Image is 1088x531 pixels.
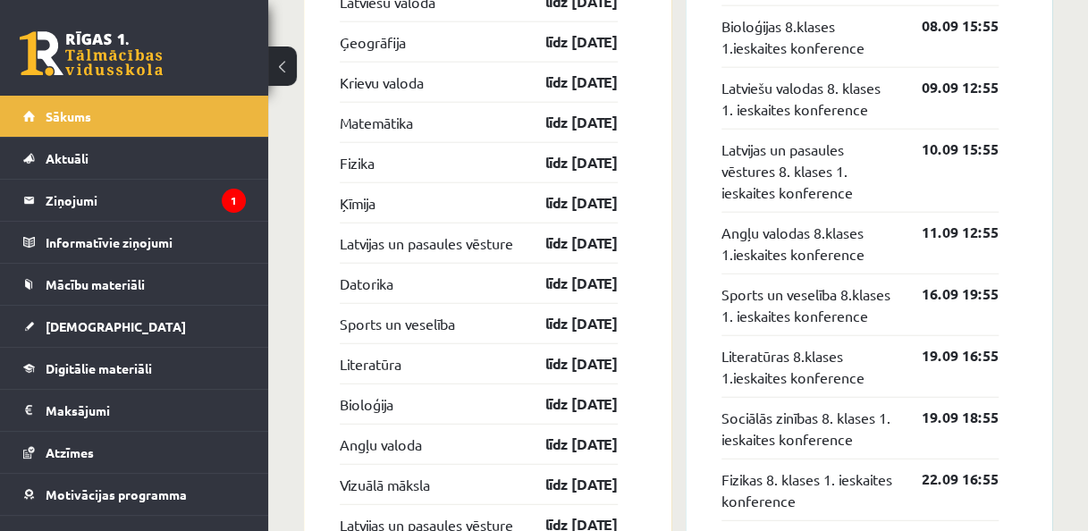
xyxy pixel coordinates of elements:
a: līdz [DATE] [514,192,618,214]
a: Vizuālā māksla [340,474,430,495]
a: līdz [DATE] [514,112,618,133]
a: Angļu valodas 8.klases 1.ieskaites konference [721,222,896,265]
a: Sports un veselība [340,313,455,334]
a: Aktuāli [23,138,246,179]
a: līdz [DATE] [514,31,618,53]
a: Literatūras 8.klases 1.ieskaites konference [721,345,896,388]
a: Maksājumi [23,390,246,431]
i: 1 [222,189,246,213]
a: Angļu valoda [340,434,422,455]
a: Latvijas un pasaules vēstures 8. klases 1. ieskaites konference [721,139,896,203]
a: līdz [DATE] [514,353,618,375]
legend: Informatīvie ziņojumi [46,222,246,263]
a: Bioloģijas 8.klases 1.ieskaites konference [721,15,896,58]
a: Fizika [340,152,375,173]
a: Mācību materiāli [23,264,246,305]
a: Bioloģija [340,393,393,415]
span: Digitālie materiāli [46,360,152,376]
a: Matemātika [340,112,413,133]
a: 19.09 18:55 [895,407,999,428]
a: Atzīmes [23,432,246,473]
a: 10.09 15:55 [895,139,999,160]
a: līdz [DATE] [514,152,618,173]
a: līdz [DATE] [514,393,618,415]
span: Atzīmes [46,444,94,460]
a: Latviešu valodas 8. klases 1. ieskaites konference [721,77,896,120]
a: Latvijas un pasaules vēsture [340,232,513,254]
a: līdz [DATE] [514,313,618,334]
a: 22.09 16:55 [895,468,999,490]
a: Informatīvie ziņojumi [23,222,246,263]
a: Krievu valoda [340,72,424,93]
span: [DEMOGRAPHIC_DATA] [46,318,186,334]
a: 11.09 12:55 [895,222,999,243]
a: Datorika [340,273,393,294]
legend: Maksājumi [46,390,246,431]
a: līdz [DATE] [514,474,618,495]
a: 16.09 19:55 [895,283,999,305]
a: Motivācijas programma [23,474,246,515]
a: 08.09 15:55 [895,15,999,37]
a: 19.09 16:55 [895,345,999,367]
a: Literatūra [340,353,401,375]
span: Sākums [46,108,91,124]
a: Digitālie materiāli [23,348,246,389]
span: Motivācijas programma [46,486,187,502]
a: līdz [DATE] [514,72,618,93]
a: Sociālās zinības 8. klases 1. ieskaites konference [721,407,896,450]
a: līdz [DATE] [514,232,618,254]
a: Ziņojumi1 [23,180,246,221]
a: Ķīmija [340,192,375,214]
a: Ģeogrāfija [340,31,406,53]
legend: Ziņojumi [46,180,246,221]
a: līdz [DATE] [514,273,618,294]
a: līdz [DATE] [514,434,618,455]
a: 09.09 12:55 [895,77,999,98]
a: Sports un veselība 8.klases 1. ieskaites konference [721,283,896,326]
a: [DEMOGRAPHIC_DATA] [23,306,246,347]
a: Rīgas 1. Tālmācības vidusskola [20,31,163,76]
a: Sākums [23,96,246,137]
a: Fizikas 8. klases 1. ieskaites konference [721,468,896,511]
span: Aktuāli [46,150,89,166]
span: Mācību materiāli [46,276,145,292]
